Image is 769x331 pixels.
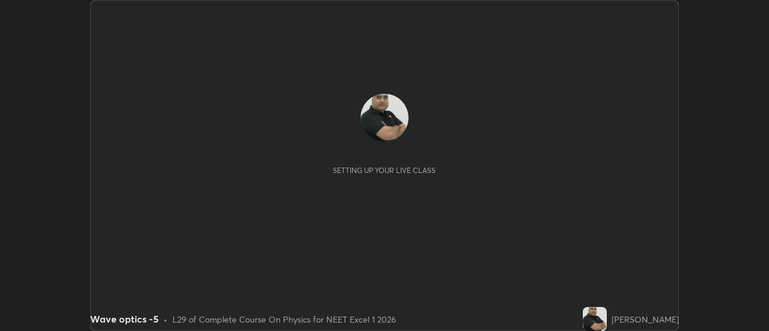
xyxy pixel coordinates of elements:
div: L29 of Complete Course On Physics for NEET Excel 1 2026 [172,313,396,326]
img: eacf0803778e41e7b506779bab53d040.jpg [360,94,409,142]
img: eacf0803778e41e7b506779bab53d040.jpg [583,307,607,331]
div: Wave optics -5 [90,312,159,326]
div: [PERSON_NAME] [612,313,679,326]
div: • [163,313,168,326]
div: Setting up your live class [333,166,436,175]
